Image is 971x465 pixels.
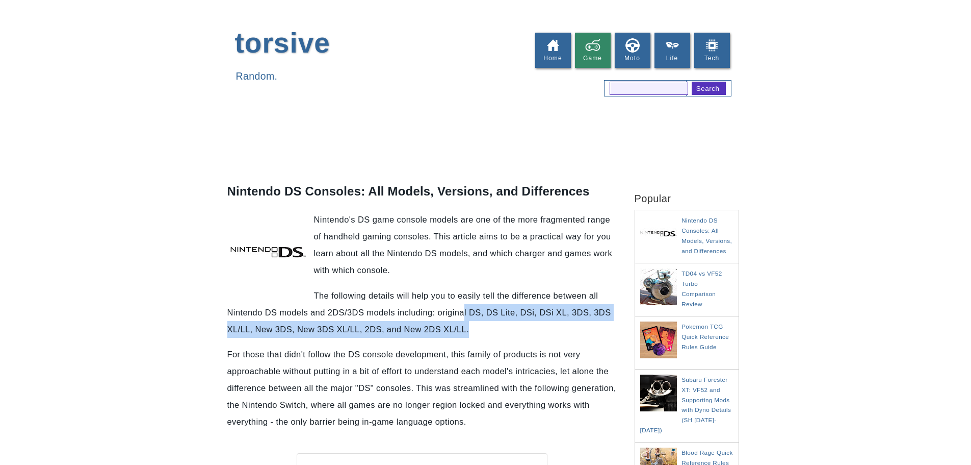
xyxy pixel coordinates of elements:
[615,33,650,68] a: Moto
[227,346,617,430] p: For those that didn't follow the DS console development, this family of products is not very appr...
[640,375,679,411] img: Subaru Forester XT: VF52 and Supporting Mods with Dyno Details (SH 2008-2012)
[704,38,720,53] img: electronics_icon.png
[227,183,617,200] h1: Nintendo DS Consoles: All Models, Versions, and Differences
[654,33,690,68] a: Life
[227,287,617,338] p: The following details will help you to easily tell the difference between all Nintendo DS models ...
[640,376,731,433] a: Subaru Forester XT: VF52 and Supporting Mods with Dyno Details (SH [DATE]-[DATE])
[635,178,739,205] h2: Popular
[640,268,679,305] img: TD04 vs VF52 Turbo Comparison Review
[235,27,330,59] a: torsive
[585,38,600,53] img: game.png
[535,33,571,68] a: Home
[227,211,617,279] p: Nintendo's DS game console models are one of the more fragmented range of handheld gaming console...
[681,323,729,350] a: Pokemon TCG Quick Reference Rules Guide
[230,214,306,290] img: DESCRIPTION
[545,38,561,53] img: home%2Bicon.png
[640,322,679,358] img: Pokemon TCG Quick Reference Rules Guide
[625,38,640,53] img: steering_wheel_icon.png
[681,217,732,254] a: Nintendo DS Consoles: All Models, Versions, and Differences
[692,82,726,95] input: search
[640,215,679,252] img: Nintendo DS Consoles: All Models, Versions, and Differences
[694,33,730,68] a: Tech
[681,270,722,307] a: TD04 vs VF52 Turbo Comparison Review
[610,82,689,95] input: search
[236,70,278,82] span: Random.
[575,33,611,68] a: Game
[665,38,680,53] img: plant_icon.png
